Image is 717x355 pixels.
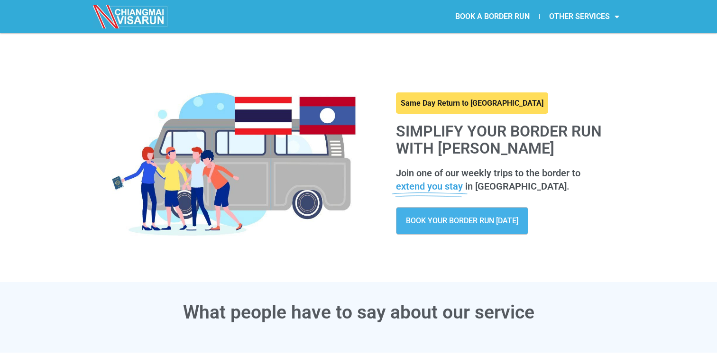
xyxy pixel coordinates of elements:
[406,217,518,225] span: BOOK YOUR BORDER RUN [DATE]
[465,181,570,192] span: in [GEOGRAPHIC_DATA].
[93,303,624,322] h3: What people have to say about our service
[396,123,615,156] h1: Simplify your border run with [PERSON_NAME]
[540,6,629,27] a: OTHER SERVICES
[358,6,629,27] nav: Menu
[396,167,580,179] span: Join one of our weekly trips to the border to
[396,207,528,235] a: BOOK YOUR BORDER RUN [DATE]
[446,6,539,27] a: BOOK A BORDER RUN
